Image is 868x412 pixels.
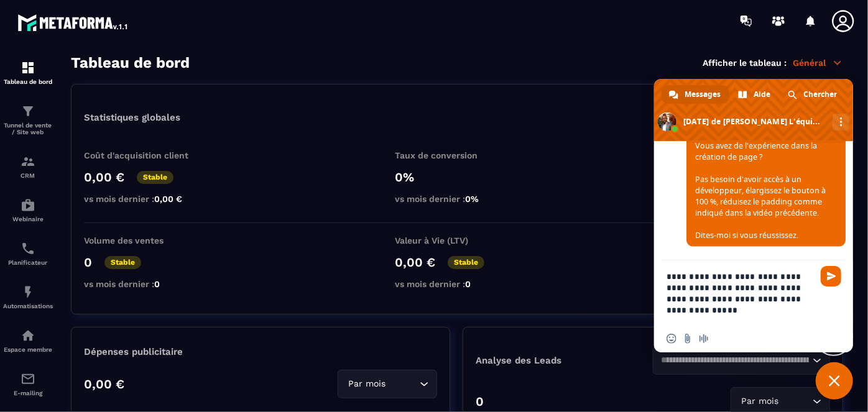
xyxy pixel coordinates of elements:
p: Webinaire [3,216,53,222]
img: automations [21,198,35,213]
p: Statistiques globales [84,112,180,123]
img: formation [21,154,35,169]
a: Aide [731,85,779,104]
p: 0% [395,170,519,185]
p: Stable [137,171,173,184]
span: 0% [465,194,479,204]
p: Automatisations [3,303,53,309]
a: formationformationTableau de bord [3,51,53,94]
span: Envoyer un fichier [683,334,693,344]
a: automationsautomationsAutomatisations [3,275,53,319]
p: Analyse des Leads [476,355,653,366]
p: 0,00 € [395,255,435,270]
p: 0 [84,255,92,270]
p: CRM [3,172,53,179]
a: emailemailE-mailing [3,362,53,406]
p: Volume des ventes [84,236,208,245]
img: automations [21,328,35,343]
input: Search for option [661,354,810,367]
p: vs mois dernier : [395,194,519,204]
span: Insérer un emoji [667,334,676,344]
img: automations [21,285,35,300]
p: vs mois dernier : [395,279,519,289]
p: Afficher le tableau : [703,58,787,68]
p: 0,00 € [84,377,124,391]
span: 0 [154,279,160,289]
a: Fermer le chat [816,362,853,400]
p: Tableau de bord [3,78,53,85]
a: formationformationTunnel de vente / Site web [3,94,53,145]
img: formation [21,104,35,119]
span: Message audio [699,334,709,344]
p: Tunnel de vente / Site web [3,122,53,135]
img: formation [21,60,35,75]
p: Espace membre [3,346,53,353]
input: Search for option [389,377,417,391]
span: Messages [685,85,721,104]
a: Messages [662,85,729,104]
div: Search for option [653,346,830,375]
p: vs mois dernier : [84,279,208,289]
p: Stable [448,256,484,269]
p: 0 [476,394,484,409]
a: Chercher [780,85,846,104]
input: Search for option [782,395,810,408]
p: E-mailing [3,390,53,396]
span: Aide [754,85,770,104]
img: scheduler [21,241,35,256]
span: Chercher [803,85,837,104]
span: 0 [465,279,471,289]
div: Search for option [338,370,437,398]
a: automationsautomationsWebinaire [3,188,53,232]
a: automationsautomationsEspace membre [3,319,53,362]
p: Valeur à Vie (LTV) [395,236,519,245]
span: 0,00 € [154,194,182,204]
p: Planificateur [3,259,53,266]
textarea: Entrez votre message... [667,260,816,325]
a: schedulerschedulerPlanificateur [3,232,53,275]
p: Coût d'acquisition client [84,150,208,160]
img: logo [17,11,129,34]
span: Par mois [346,377,389,391]
h3: Tableau de bord [71,54,190,71]
span: Envoyer [821,266,841,286]
p: Général [793,57,843,68]
img: email [21,372,35,387]
p: vs mois dernier : [84,194,208,204]
p: Dépenses publicitaire [84,346,437,357]
p: Taux de conversion [395,150,519,160]
p: Stable [104,256,141,269]
a: formationformationCRM [3,145,53,188]
span: Hello, Vous avez de l'expérience dans la création de page ? Pas besoin d'avoir accès à un dévelop... [695,118,826,240]
span: Par mois [739,395,782,408]
p: 0,00 € [84,170,124,185]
